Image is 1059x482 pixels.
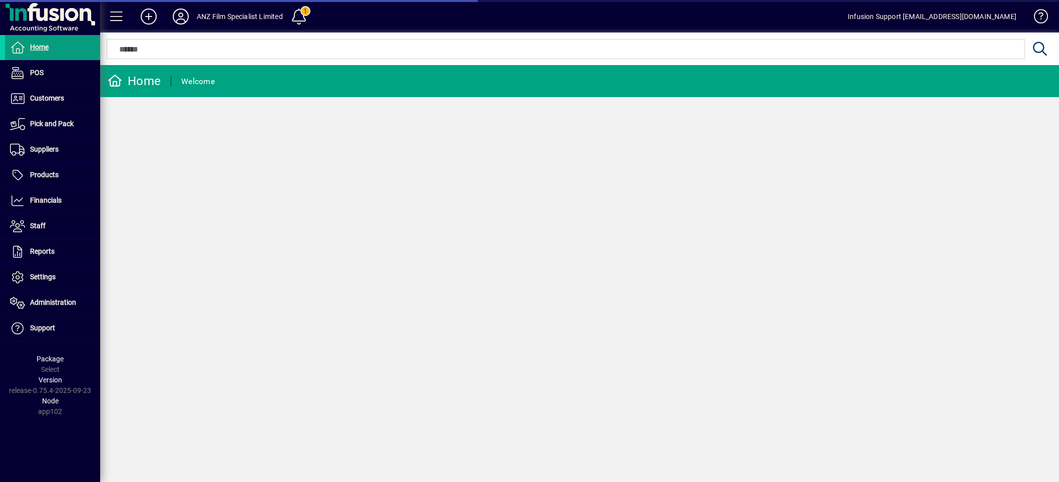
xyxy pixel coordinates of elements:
span: Version [39,376,62,384]
span: Administration [30,298,76,306]
span: Settings [30,273,56,281]
div: ANZ Film Specialist Limited [197,9,283,25]
span: Financials [30,196,62,204]
a: Administration [5,290,100,315]
a: Settings [5,265,100,290]
a: Products [5,163,100,188]
span: Staff [30,222,46,230]
a: POS [5,61,100,86]
span: Products [30,171,59,179]
span: Node [42,397,59,405]
a: Customers [5,86,100,111]
div: Home [108,73,161,89]
a: Knowledge Base [1026,2,1046,35]
span: Package [37,355,64,363]
div: Welcome [181,74,215,90]
span: Reports [30,247,55,255]
a: Staff [5,214,100,239]
button: Profile [165,8,197,26]
span: Suppliers [30,145,59,153]
a: Pick and Pack [5,112,100,137]
a: Support [5,316,100,341]
a: Suppliers [5,137,100,162]
span: Customers [30,94,64,102]
button: Add [133,8,165,26]
span: Home [30,43,49,51]
div: Infusion Support [EMAIL_ADDRESS][DOMAIN_NAME] [848,9,1016,25]
a: Reports [5,239,100,264]
span: POS [30,69,44,77]
a: Financials [5,188,100,213]
span: Support [30,324,55,332]
span: Pick and Pack [30,120,74,128]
